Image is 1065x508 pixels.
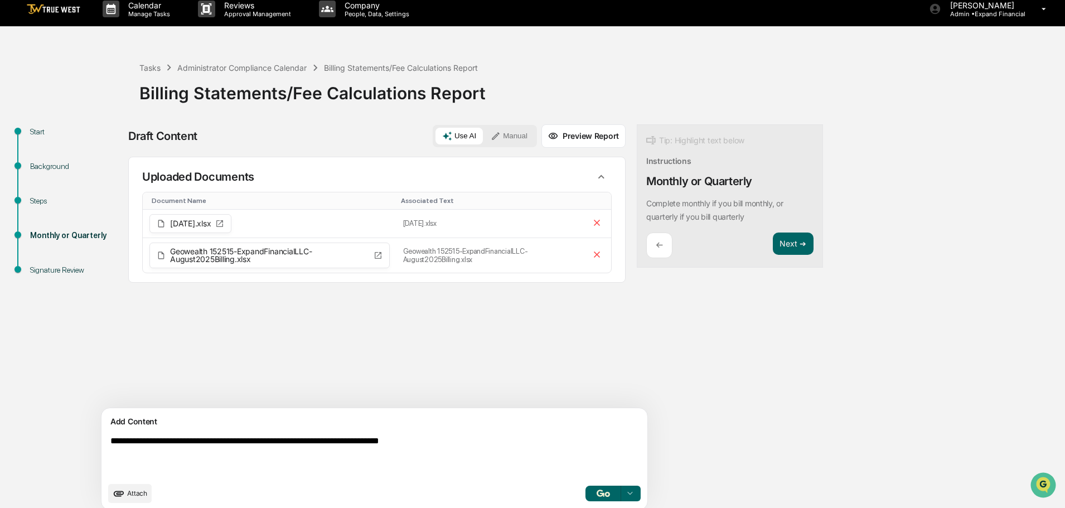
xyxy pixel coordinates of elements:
button: upload document [108,484,152,503]
button: Go [585,486,621,501]
a: 🖐️Preclearance [7,136,76,156]
div: Toggle SortBy [401,197,579,205]
div: Tasks [139,63,161,72]
p: Company [336,1,415,10]
img: Go [597,490,610,497]
img: logo [27,4,80,14]
span: Pylon [111,189,135,197]
div: Steps [30,195,122,207]
span: Attestations [92,141,138,152]
button: Manual [484,128,534,144]
div: Billing Statements/Fee Calculations Report [324,63,478,72]
div: Instructions [646,156,691,166]
p: Admin • Expand Financial [941,10,1025,18]
iframe: Open customer support [1029,471,1059,501]
img: 1746055101610-c473b297-6a78-478c-a979-82029cc54cd1 [11,85,31,105]
div: Start new chat [38,85,183,96]
div: Monthly or Quarterly [646,175,752,188]
div: 🖐️ [11,142,20,151]
td: Geowealth 152515-ExpandFinancialLLC-August2025Billing.xlsx [396,238,583,273]
button: Start new chat [190,89,203,102]
button: Remove file [589,215,604,232]
div: 🗄️ [81,142,90,151]
button: Next ➔ [773,233,814,255]
p: How can we help? [11,23,203,41]
div: Draft Content [128,129,197,143]
a: 🗄️Attestations [76,136,143,156]
p: Calendar [119,1,176,10]
div: Signature Review [30,264,122,276]
div: Monthly or Quarterly [30,230,122,241]
p: ← [656,240,663,250]
td: [DATE].xlsx [396,210,583,238]
div: Start [30,126,122,138]
a: 🔎Data Lookup [7,157,75,177]
div: 🔎 [11,163,20,172]
div: Administrator Compliance Calendar [177,63,307,72]
div: Toggle SortBy [152,197,392,205]
p: Complete monthly if you bill monthly, or quarterly if you bill quarterly [646,199,783,221]
p: Manage Tasks [119,10,176,18]
div: Billing Statements/Fee Calculations Report [139,74,1059,103]
a: Powered byPylon [79,188,135,197]
p: Uploaded Documents [142,170,254,183]
div: We're available if you need us! [38,96,141,105]
span: Data Lookup [22,162,70,173]
p: Approval Management [215,10,297,18]
p: Reviews [215,1,297,10]
div: Tip: Highlight text below [646,134,744,147]
span: [DATE].xlsx [170,220,211,228]
span: Preclearance [22,141,72,152]
span: Geowealth 152515-ExpandFinancialLLC-August2025Billing.xlsx [170,248,369,263]
p: People, Data, Settings [336,10,415,18]
button: Remove file [589,247,604,264]
button: Preview Report [541,124,626,148]
div: Background [30,161,122,172]
div: Add Content [108,415,641,428]
p: [PERSON_NAME] [941,1,1025,10]
span: Attach [127,489,147,497]
button: Use AI [435,128,483,144]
